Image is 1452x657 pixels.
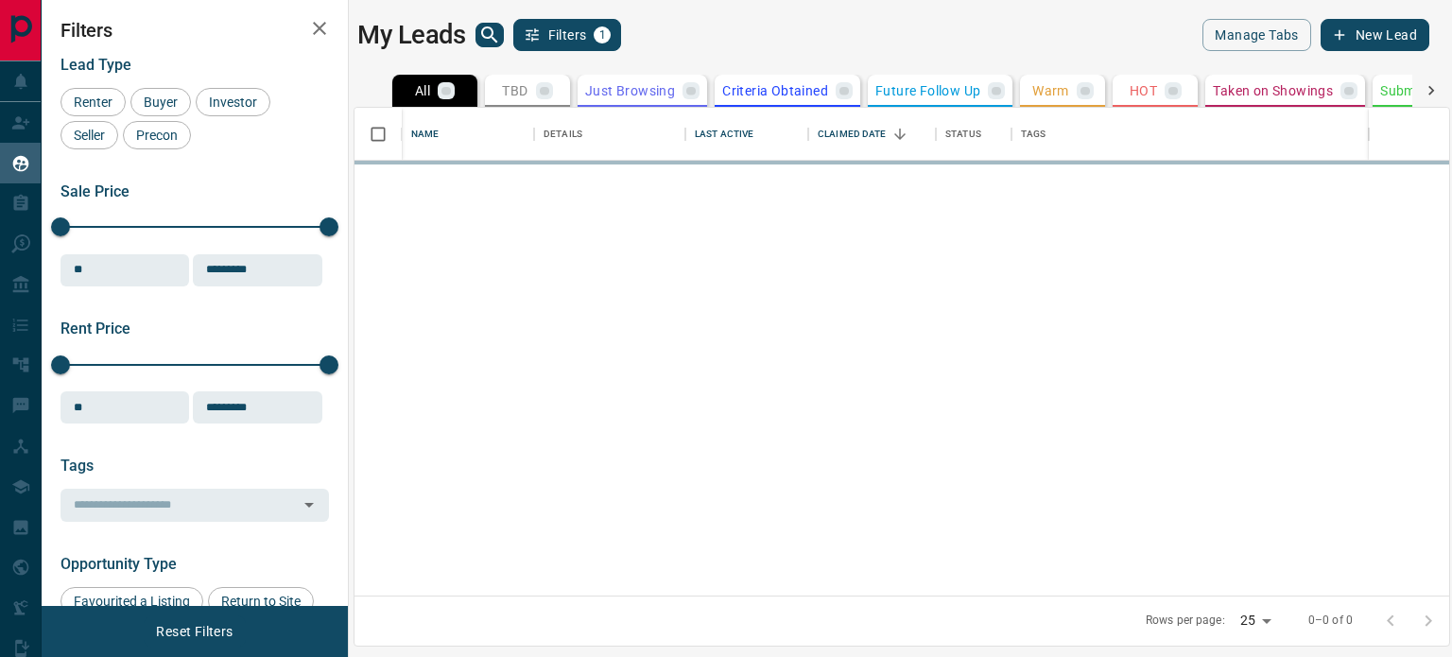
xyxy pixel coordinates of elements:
button: search button [475,23,504,47]
button: Reset Filters [144,615,245,648]
h2: Filters [60,19,329,42]
div: Tags [1021,108,1046,161]
div: Precon [123,121,191,149]
p: HOT [1130,84,1157,97]
p: Just Browsing [585,84,675,97]
p: 0–0 of 0 [1308,613,1353,629]
span: Precon [130,128,184,143]
p: Warm [1032,84,1069,97]
p: Taken on Showings [1213,84,1333,97]
button: New Lead [1321,19,1429,51]
p: Future Follow Up [875,84,980,97]
div: Return to Site [208,587,314,615]
span: Return to Site [215,594,307,609]
span: Tags [60,457,94,475]
p: TBD [502,84,527,97]
span: Rent Price [60,320,130,337]
div: Last Active [685,108,808,161]
span: Buyer [137,95,184,110]
div: Details [534,108,685,161]
p: All [415,84,430,97]
div: Name [411,108,440,161]
h1: My Leads [357,20,466,50]
div: Favourited a Listing [60,587,203,615]
div: Name [402,108,534,161]
span: Renter [67,95,119,110]
span: Favourited a Listing [67,594,197,609]
div: Claimed Date [808,108,936,161]
span: Sale Price [60,182,130,200]
span: 1 [596,28,609,42]
span: Lead Type [60,56,131,74]
div: Status [945,108,981,161]
div: Status [936,108,1011,161]
button: Sort [887,121,913,147]
div: Tags [1011,108,1369,161]
p: Rows per page: [1146,613,1225,629]
p: Criteria Obtained [722,84,828,97]
div: Investor [196,88,270,116]
div: Renter [60,88,126,116]
div: Claimed Date [818,108,887,161]
span: Seller [67,128,112,143]
div: Seller [60,121,118,149]
div: Last Active [695,108,753,161]
button: Filters1 [513,19,622,51]
span: Opportunity Type [60,555,177,573]
button: Manage Tabs [1202,19,1310,51]
button: Open [296,492,322,518]
div: Buyer [130,88,191,116]
div: 25 [1233,607,1278,634]
div: Details [544,108,582,161]
span: Investor [202,95,264,110]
